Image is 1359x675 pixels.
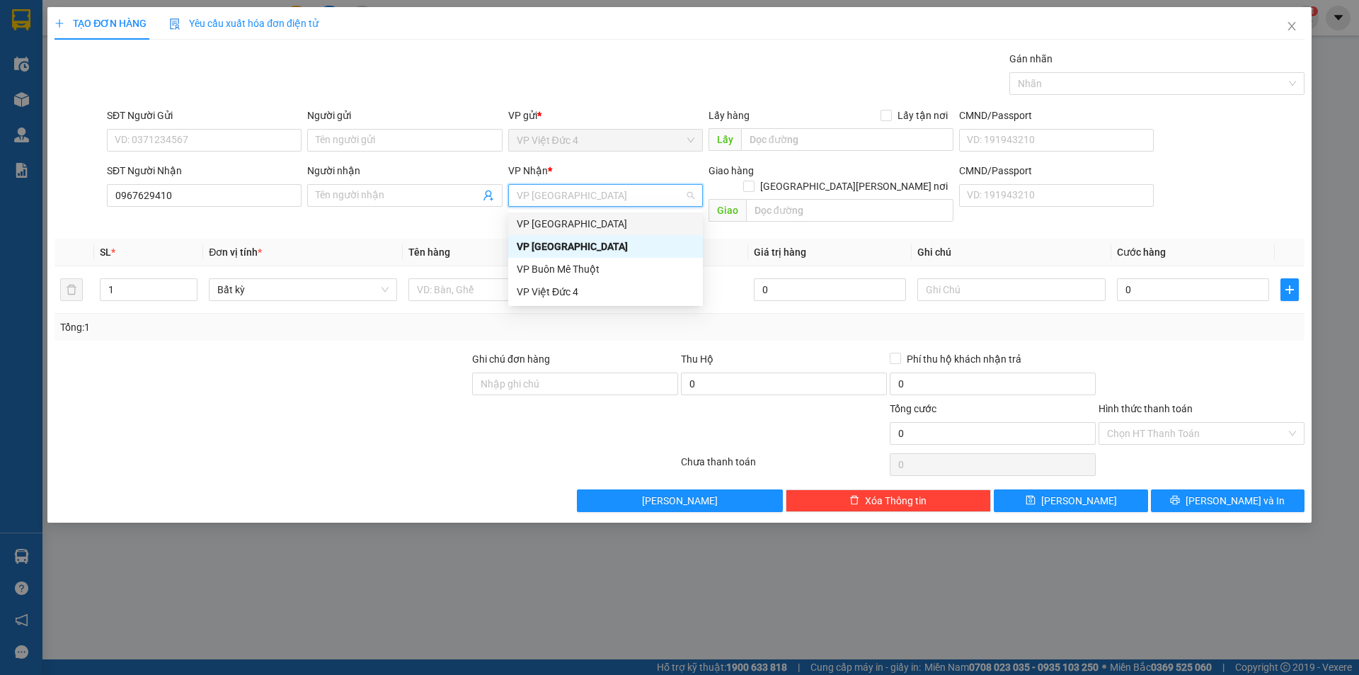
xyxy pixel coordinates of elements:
[517,239,694,254] div: VP [GEOGRAPHIC_DATA]
[508,280,703,303] div: VP Việt Đức 4
[681,353,713,365] span: Thu Hộ
[1272,7,1312,47] button: Close
[741,128,953,151] input: Dọc đường
[517,284,694,300] div: VP Việt Đức 4
[917,278,1106,301] input: Ghi Chú
[508,212,703,235] div: VP Thủ Đức
[508,258,703,280] div: VP Buôn Mê Thuột
[754,246,806,258] span: Giá trị hàng
[508,235,703,258] div: VP Sài Gòn
[55,18,147,29] span: TẠO ĐƠN HÀNG
[994,489,1147,512] button: save[PERSON_NAME]
[865,493,927,509] span: Xóa Thông tin
[1026,495,1036,506] span: save
[517,216,694,232] div: VP [GEOGRAPHIC_DATA]
[1186,493,1285,509] span: [PERSON_NAME] và In
[517,185,694,206] span: VP Sài Gòn
[508,108,703,123] div: VP gửi
[959,163,1154,178] div: CMND/Passport
[181,279,197,290] span: Increase Value
[901,351,1027,367] span: Phí thu hộ khách nhận trả
[100,246,111,258] span: SL
[912,239,1111,266] th: Ghi chú
[1041,493,1117,509] span: [PERSON_NAME]
[307,108,502,123] div: Người gửi
[472,353,550,365] label: Ghi chú đơn hàng
[483,190,494,201] span: user-add
[517,261,694,277] div: VP Buôn Mê Thuột
[1286,21,1297,32] span: close
[754,278,906,301] input: 0
[679,454,888,479] div: Chưa thanh toán
[169,18,319,29] span: Yêu cầu xuất hóa đơn điện tử
[709,128,741,151] span: Lấy
[217,279,389,300] span: Bất kỳ
[508,165,548,176] span: VP Nhận
[709,199,746,222] span: Giao
[1280,278,1299,301] button: plus
[169,18,180,30] img: icon
[849,495,859,506] span: delete
[517,130,694,151] span: VP Việt Đức 4
[746,199,953,222] input: Dọc đường
[185,291,194,300] span: down
[181,290,197,300] span: Decrease Value
[642,493,718,509] span: [PERSON_NAME]
[1009,53,1053,64] label: Gán nhãn
[408,278,597,301] input: VD: Bàn, Ghế
[755,178,953,194] span: [GEOGRAPHIC_DATA][PERSON_NAME] nơi
[307,163,502,178] div: Người nhận
[709,110,750,121] span: Lấy hàng
[60,319,524,335] div: Tổng: 1
[959,108,1154,123] div: CMND/Passport
[472,373,678,395] input: Ghi chú đơn hàng
[892,108,953,123] span: Lấy tận nơi
[408,246,450,258] span: Tên hàng
[185,281,194,290] span: up
[1281,284,1298,295] span: plus
[1170,495,1180,506] span: printer
[709,165,754,176] span: Giao hàng
[577,489,783,512] button: [PERSON_NAME]
[890,403,936,414] span: Tổng cước
[1099,403,1193,414] label: Hình thức thanh toán
[1151,489,1304,512] button: printer[PERSON_NAME] và In
[1117,246,1166,258] span: Cước hàng
[107,108,302,123] div: SĐT Người Gửi
[107,163,302,178] div: SĐT Người Nhận
[60,278,83,301] button: delete
[55,18,64,28] span: plus
[786,489,992,512] button: deleteXóa Thông tin
[209,246,262,258] span: Đơn vị tính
